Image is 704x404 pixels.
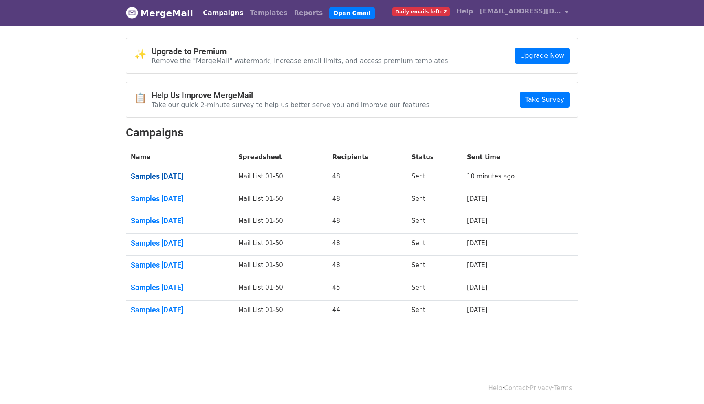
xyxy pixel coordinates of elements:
[291,5,326,21] a: Reports
[126,126,578,140] h2: Campaigns
[504,384,528,392] a: Contact
[200,5,246,21] a: Campaigns
[462,148,561,167] th: Sent time
[126,4,193,22] a: MergeMail
[233,148,328,167] th: Spreadsheet
[467,195,488,202] a: [DATE]
[233,278,328,301] td: Mail List 01-50
[233,189,328,211] td: Mail List 01-50
[131,283,229,292] a: Samples [DATE]
[480,7,561,16] span: [EMAIL_ADDRESS][DOMAIN_NAME]
[152,101,429,109] p: Take our quick 2-minute survey to help us better serve you and improve our features
[131,216,229,225] a: Samples [DATE]
[246,5,290,21] a: Templates
[663,365,704,404] iframe: Chat Widget
[663,365,704,404] div: Chat-Widget
[392,7,450,16] span: Daily emails left: 2
[131,261,229,270] a: Samples [DATE]
[407,167,462,189] td: Sent
[407,256,462,278] td: Sent
[407,189,462,211] td: Sent
[328,300,407,322] td: 44
[233,233,328,256] td: Mail List 01-50
[407,148,462,167] th: Status
[233,300,328,322] td: Mail List 01-50
[476,3,572,22] a: [EMAIL_ADDRESS][DOMAIN_NAME]
[453,3,476,20] a: Help
[407,300,462,322] td: Sent
[467,284,488,291] a: [DATE]
[233,211,328,234] td: Mail List 01-50
[328,278,407,301] td: 45
[329,7,374,19] a: Open Gmail
[407,211,462,234] td: Sent
[407,233,462,256] td: Sent
[233,167,328,189] td: Mail List 01-50
[126,148,233,167] th: Name
[328,189,407,211] td: 48
[389,3,453,20] a: Daily emails left: 2
[520,92,570,108] a: Take Survey
[152,57,448,65] p: Remove the "MergeMail" watermark, increase email limits, and access premium templates
[152,90,429,100] h4: Help Us Improve MergeMail
[467,217,488,224] a: [DATE]
[134,48,152,60] span: ✨
[233,256,328,278] td: Mail List 01-50
[407,278,462,301] td: Sent
[131,194,229,203] a: Samples [DATE]
[530,384,552,392] a: Privacy
[131,239,229,248] a: Samples [DATE]
[131,172,229,181] a: Samples [DATE]
[152,46,448,56] h4: Upgrade to Premium
[328,167,407,189] td: 48
[467,173,515,180] a: 10 minutes ago
[126,7,138,19] img: MergeMail logo
[488,384,502,392] a: Help
[467,261,488,269] a: [DATE]
[328,148,407,167] th: Recipients
[328,211,407,234] td: 48
[554,384,572,392] a: Terms
[328,256,407,278] td: 48
[467,306,488,314] a: [DATE]
[515,48,570,64] a: Upgrade Now
[134,92,152,104] span: 📋
[467,239,488,247] a: [DATE]
[328,233,407,256] td: 48
[131,305,229,314] a: Samples [DATE]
